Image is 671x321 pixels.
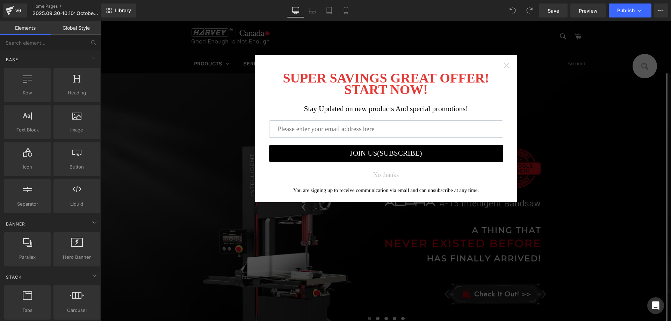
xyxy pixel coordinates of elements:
div: v6 [14,6,23,15]
span: Liquid [56,200,98,208]
span: Parallax [6,254,49,261]
span: Separator [6,200,49,208]
div: Stay Updated on new products And special promotions! [168,84,402,92]
a: Tablet [321,3,338,17]
button: Publish [609,3,651,17]
a: Preview [570,3,606,17]
span: Image [56,126,98,134]
span: Save [548,7,559,14]
span: Carousel [56,307,98,314]
input: Please enter your email address here [168,99,402,117]
span: Preview [579,7,598,14]
a: Global Style [51,21,101,35]
a: Mobile [338,3,354,17]
span: Base [5,56,19,63]
a: Desktop [287,3,304,17]
span: Row [6,89,49,97]
div: No thanks [272,150,298,157]
button: JOIN US(SUBSCRIBE) [168,124,402,141]
span: Banner [5,221,26,227]
button: Undo [506,3,520,17]
span: Icon [6,163,49,171]
a: v6 [3,3,27,17]
span: 2025.09.30-10.10: October Massive sale [33,10,100,16]
button: Redo [522,3,536,17]
span: Library [115,7,131,14]
span: Text Block [6,126,49,134]
button: More [654,3,668,17]
span: Publish [617,8,635,13]
a: Home Pages [33,3,113,9]
h1: SUPER SAVINGS GREAT OFFER! START NOW! [168,51,402,74]
span: Tabs [6,307,49,314]
span: Stack [5,274,22,280]
div: You are signing up to receive communication via email and can unsubscribe at any time. [168,166,402,172]
span: Heading [56,89,98,97]
a: New Library [101,3,136,17]
span: Button [56,163,98,171]
div: Open Intercom Messenger [647,297,664,314]
a: Close widget [402,41,409,48]
span: Hero Banner [56,254,98,261]
a: Laptop [304,3,321,17]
